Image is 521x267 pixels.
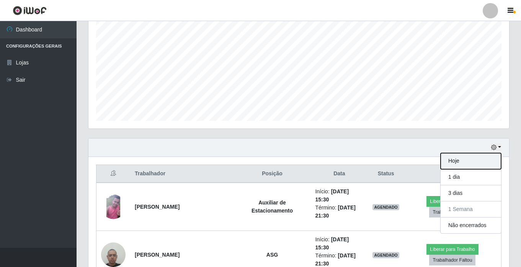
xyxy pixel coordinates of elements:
button: 1 Semana [441,201,501,218]
th: Posição [234,165,311,183]
th: Data [310,165,368,183]
button: Trabalhador Faltou [429,207,475,218]
button: Não encerrados [441,218,501,233]
button: Liberar para Trabalho [426,244,478,255]
strong: Auxiliar de Estacionamento [252,199,293,214]
strong: [PERSON_NAME] [135,252,180,258]
span: AGENDADO [372,204,399,210]
strong: ASG [266,252,278,258]
th: Opções [404,165,501,183]
button: Liberar para Trabalho [426,196,478,207]
time: [DATE] 15:30 [315,236,349,251]
li: Início: [315,188,363,204]
time: [DATE] 15:30 [315,188,349,203]
th: Status [368,165,404,183]
button: 3 dias [441,185,501,201]
button: Trabalhador Faltou [429,255,475,265]
img: 1691035416773.jpeg [101,194,126,219]
strong: [PERSON_NAME] [135,204,180,210]
li: Término: [315,204,363,220]
span: AGENDADO [372,252,399,258]
button: Hoje [441,153,501,169]
li: Início: [315,236,363,252]
th: Trabalhador [130,165,234,183]
img: CoreUI Logo [13,6,47,15]
button: 1 dia [441,169,501,185]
